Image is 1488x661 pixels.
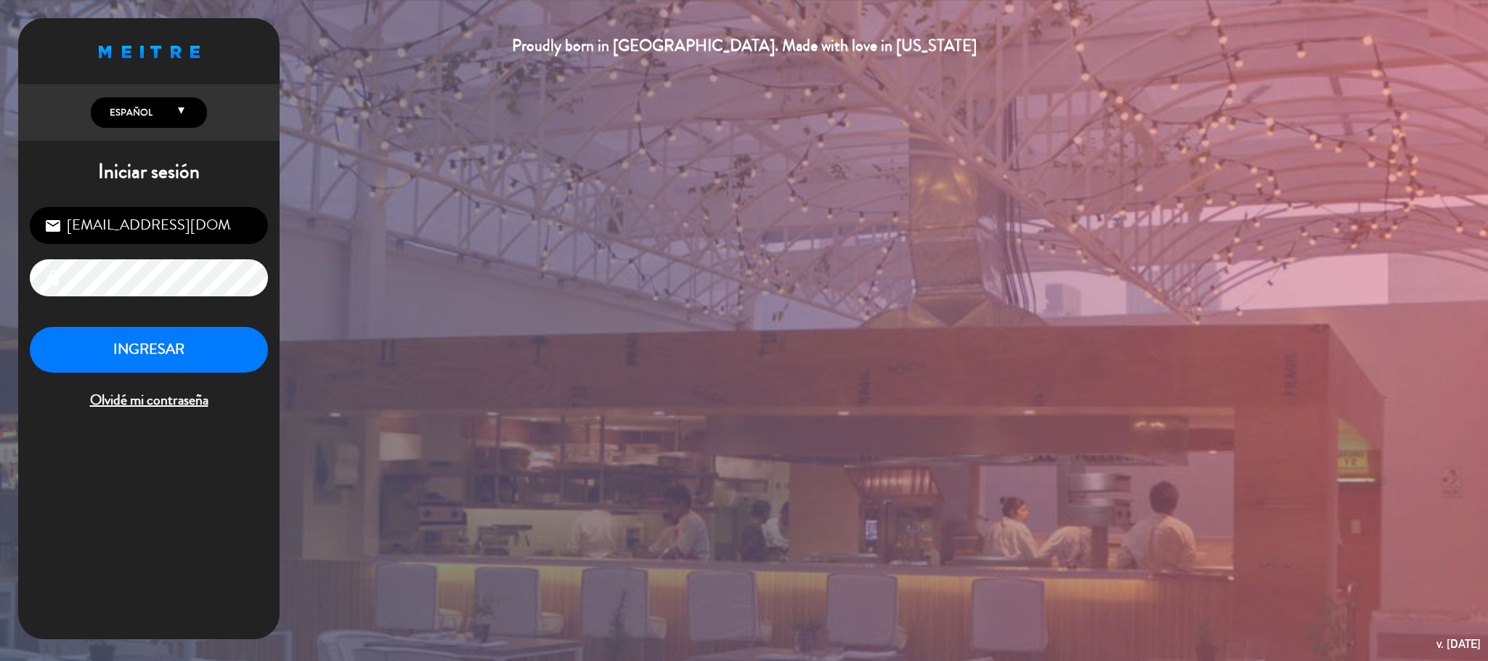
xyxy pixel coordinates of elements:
span: Olvidé mi contraseña [30,389,268,413]
div: v. [DATE] [1436,634,1481,654]
button: INGRESAR [30,327,268,373]
input: Correo Electrónico [30,207,268,244]
i: email [44,217,62,235]
span: Español [106,105,153,120]
i: lock [44,269,62,287]
h1: Iniciar sesión [18,160,280,184]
